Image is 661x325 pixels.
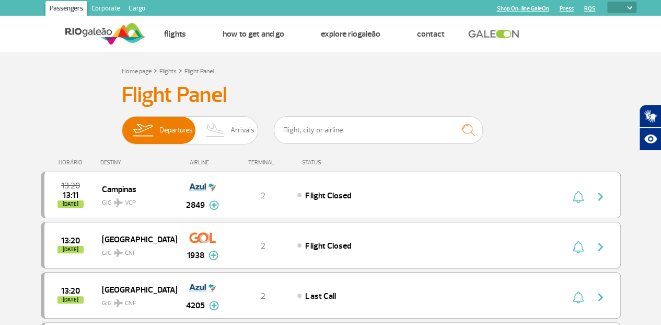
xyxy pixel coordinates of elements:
img: sino-painel-voo.svg [573,241,584,253]
div: TERMINAL [229,159,297,166]
div: HORÁRIO [44,159,101,166]
a: Home page [122,68,152,75]
span: Last Call [305,291,335,301]
a: Passengers [45,1,87,18]
img: destiny_airplane.svg [114,198,123,207]
div: DESTINY [100,159,177,166]
span: 2025-08-27 13:11:10 [63,192,78,199]
span: 2 [261,190,265,201]
img: sino-painel-voo.svg [573,291,584,304]
span: 2025-08-27 13:20:00 [61,237,80,244]
span: 4205 [186,299,205,312]
a: Flights [159,68,177,75]
span: [DATE] [57,200,84,208]
img: destiny_airplane.svg [114,299,123,307]
img: mais-info-painel-voo.svg [208,251,218,260]
button: Abrir recursos assistivos. [639,128,661,151]
a: Cargo [124,1,149,18]
span: [DATE] [57,246,84,253]
button: Abrir tradutor de língua de sinais. [639,105,661,128]
a: RQS [584,5,595,12]
h3: Flight Panel [122,82,540,108]
a: Flights [164,29,186,39]
span: 2 [261,291,265,301]
span: Arrivals [230,117,254,144]
span: VCP [125,198,136,208]
span: [GEOGRAPHIC_DATA] [102,232,169,246]
span: Flight Closed [305,190,351,201]
img: seta-direita-painel-voo.svg [594,291,607,304]
a: Flight Panel [184,68,214,75]
span: 2025-08-27 13:20:00 [61,287,80,295]
span: Departures [159,117,193,144]
span: GIG [102,193,169,208]
a: Press [559,5,573,12]
a: Shop On-line GaleOn [496,5,549,12]
div: Plugin de acessibilidade da Hand Talk. [639,105,661,151]
span: GIG [102,243,169,258]
span: Campinas [102,182,169,196]
img: slider-desembarque [200,117,231,144]
span: [GEOGRAPHIC_DATA] [102,283,169,296]
img: sino-painel-voo.svg [573,190,584,203]
input: Flight, city or airline [274,116,483,144]
span: Flight Closed [305,241,351,251]
img: destiny_airplane.svg [114,249,123,257]
a: > [179,64,182,76]
span: [DATE] [57,296,84,304]
img: slider-embarque [126,117,159,144]
a: Explore RIOgaleão [321,29,380,39]
img: seta-direita-painel-voo.svg [594,190,607,203]
img: mais-info-painel-voo.svg [209,301,219,310]
span: 2849 [186,199,205,211]
span: CNF [125,249,136,258]
span: 2025-08-27 13:20:00 [61,182,80,189]
div: AIRLINE [177,159,229,166]
span: GIG [102,293,169,308]
img: seta-direita-painel-voo.svg [594,241,607,253]
div: STATUS [297,159,382,166]
a: Corporate [87,1,124,18]
a: Contact [417,29,445,39]
a: How to get and go [223,29,284,39]
span: CNF [125,299,136,308]
img: mais-info-painel-voo.svg [209,200,219,210]
span: 1938 [187,249,204,262]
span: 2 [261,241,265,251]
a: > [154,64,157,76]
